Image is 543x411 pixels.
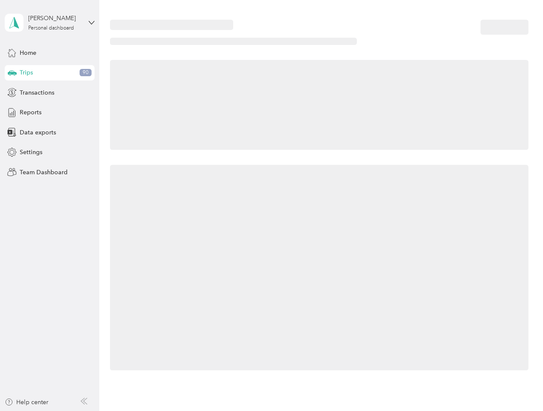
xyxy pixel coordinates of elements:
div: [PERSON_NAME] [28,14,82,23]
div: Personal dashboard [28,26,74,31]
span: Reports [20,108,42,117]
span: Team Dashboard [20,168,68,177]
span: Transactions [20,88,54,97]
span: Trips [20,68,33,77]
span: 90 [80,69,92,77]
iframe: Everlance-gr Chat Button Frame [495,363,543,411]
span: Home [20,48,36,57]
button: Help center [5,398,48,407]
span: Data exports [20,128,56,137]
span: Settings [20,148,42,157]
